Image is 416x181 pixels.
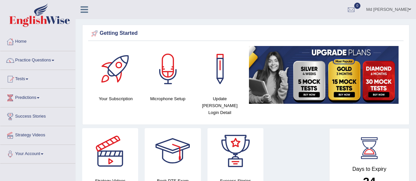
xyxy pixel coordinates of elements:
a: Practice Questions [0,51,75,68]
h4: Microphone Setup [145,95,190,102]
span: 0 [354,3,361,9]
a: Predictions [0,89,75,105]
a: Home [0,33,75,49]
h4: Your Subscription [93,95,138,102]
div: Getting Started [90,29,402,38]
a: Tests [0,70,75,86]
h4: Update [PERSON_NAME] Login Detail [197,95,242,116]
a: Your Account [0,145,75,161]
a: Strategy Videos [0,126,75,143]
a: Success Stories [0,107,75,124]
h4: Days to Expiry [337,166,402,172]
img: small5.jpg [249,46,399,104]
